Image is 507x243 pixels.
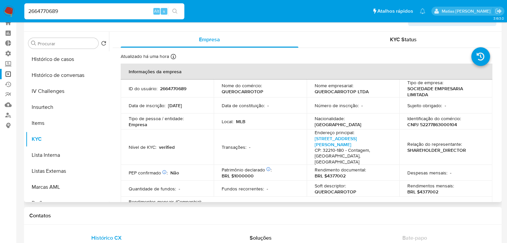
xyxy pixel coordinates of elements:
button: Histórico de conversas [26,67,109,83]
p: QUEROCARROTOP [222,89,263,95]
p: - [450,170,451,176]
p: Data de inscrição : [129,103,165,109]
p: QUEROCARROTOP LTDA [315,89,369,95]
p: QUEROCARROTOP [315,189,356,195]
p: ID do usuário : [129,86,157,92]
p: Endereço principal : [315,129,354,135]
p: - [445,103,446,109]
button: Marcas AML [26,179,109,195]
h1: Contatos [29,212,496,219]
p: SOCIEDADE EMPRESARIA LIMITADA [407,86,482,98]
p: [GEOGRAPHIC_DATA] [315,122,361,127]
p: Nome empresarial : [315,83,353,89]
span: Atalhos rápidos [377,8,413,15]
a: Sair [495,8,502,15]
p: verified [159,144,175,150]
span: KYC Status [390,36,417,43]
p: - [179,186,180,192]
span: 3.163.0 [493,16,504,21]
button: Perfis [26,195,109,211]
p: Atualizado há uma hora [121,53,169,60]
p: Nome do comércio : [222,83,262,89]
p: - [267,186,268,192]
p: Local : [222,119,233,124]
p: 2664770689 [160,86,186,92]
p: - [267,103,269,109]
p: PEP confirmado : [129,170,168,176]
p: CNPJ 52277863000104 [407,122,457,127]
p: Rendimentos mensais (Companhia) : [129,199,202,205]
button: Items [26,115,109,131]
p: [DATE] [168,103,182,109]
p: Nível de KYC : [129,144,156,150]
p: Data de constituição : [222,103,265,109]
p: Despesas mensais : [407,170,447,176]
p: Tipo de empresa : [407,80,443,86]
button: Insurtech [26,99,109,115]
p: Fundos recorrentes : [222,186,264,192]
h4: CP: 32210-180 - Contagem, [GEOGRAPHIC_DATA], [GEOGRAPHIC_DATA] [315,147,389,165]
th: Informações da empresa [121,64,492,80]
a: Notificações [420,8,425,14]
p: Quantidade de fundos : [129,186,176,192]
p: BRL $4377002 [407,189,438,195]
p: Relação do representante : [407,141,462,147]
p: MLB [236,119,245,124]
span: s [163,8,165,14]
p: Empresa [129,122,147,127]
span: Empresa [199,36,220,43]
span: Alt [154,8,159,14]
p: BRL $4377002 [315,173,346,179]
p: Rendimento documental : [315,167,366,173]
p: matias.logusso@mercadopago.com.br [441,8,493,14]
button: search-icon [168,7,182,16]
p: Transações : [222,144,246,150]
input: Pesquise usuários ou casos... [24,7,184,16]
p: Não [170,170,179,176]
input: Procurar [38,41,96,47]
p: - [361,103,363,109]
span: Histórico CX [91,234,122,242]
p: SHAREHOLDER_DIRECTOR [407,147,466,153]
button: KYC [26,131,109,147]
p: Nacionalidade : [315,116,345,122]
button: Listas Externas [26,163,109,179]
button: Histórico de casos [26,51,109,67]
p: Número de inscrição : [315,103,359,109]
button: Retornar ao pedido padrão [101,41,106,48]
a: [STREET_ADDRESS][PERSON_NAME] [315,135,357,148]
p: BRL $1000000 [222,173,254,179]
button: IV Challenges [26,83,109,99]
p: Sujeito obrigado : [407,103,442,109]
p: Patrimônio declarado : [222,167,272,173]
p: - [249,144,250,150]
button: Lista Interna [26,147,109,163]
span: Bate-papo [402,234,427,242]
p: Identificação do comércio : [407,116,461,122]
p: Soft descriptor : [315,183,346,189]
p: Tipo de pessoa / entidade : [129,116,184,122]
span: Soluções [249,234,271,242]
button: Procurar [31,41,36,46]
p: Rendimentos mensais : [407,183,454,189]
